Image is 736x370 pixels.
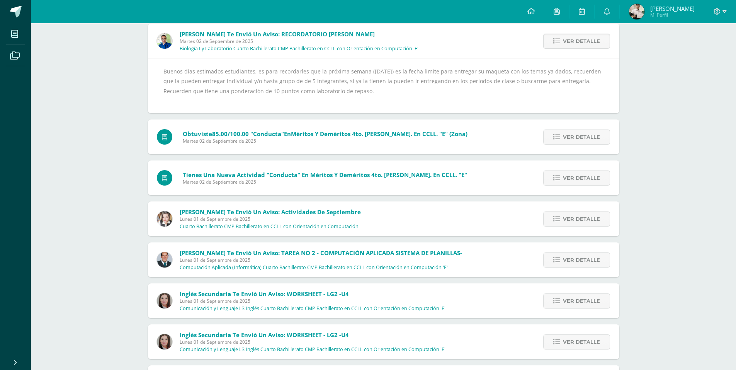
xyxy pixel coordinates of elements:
[157,33,172,49] img: 692ded2a22070436d299c26f70cfa591.png
[563,335,600,349] span: Ver detalle
[180,223,359,230] p: Cuarto Bachillerato CMP Bachillerato en CCLL con Orientación en Computación
[650,12,695,18] span: Mi Perfil
[629,4,644,19] img: e7ba52ea921276b305ed1a43d236616f.png
[212,130,249,138] span: 85.00/100.00
[180,346,445,353] p: Comunicación y Lenguaje L3 Inglés Cuarto Bachillerato CMP Bachillerato en CCLL con Orientación en...
[180,305,445,312] p: Comunicación y Lenguaje L3 Inglés Cuarto Bachillerato CMP Bachillerato en CCLL con Orientación en...
[563,34,600,48] span: Ver detalle
[157,334,172,350] img: 8af0450cf43d44e38c4a1497329761f3.png
[650,5,695,12] span: [PERSON_NAME]
[563,130,600,144] span: Ver detalle
[180,38,418,44] span: Martes 02 de Septiembre de 2025
[183,179,467,185] span: Martes 02 de Septiembre de 2025
[180,339,445,345] span: Lunes 01 de Septiembre de 2025
[563,171,600,185] span: Ver detalle
[180,298,445,304] span: Lunes 01 de Septiembre de 2025
[563,294,600,308] span: Ver detalle
[183,130,467,138] span: Obtuviste en
[563,212,600,226] span: Ver detalle
[180,30,375,38] span: [PERSON_NAME] te envió un aviso: RECORDATORIO [PERSON_NAME]
[180,257,462,263] span: Lunes 01 de Septiembre de 2025
[180,249,462,257] span: [PERSON_NAME] te envió un aviso: TAREA NO 2 - COMPUTACIÓN APLICADA SISTEMA DE PLANILLAS-
[563,253,600,267] span: Ver detalle
[180,331,349,339] span: Inglés Secundaria te envió un aviso: WORKSHEET - LG2 -U4
[183,171,467,179] span: Tienes una nueva actividad "Conducta" En Méritos y Deméritos 4to. [PERSON_NAME]. en CCLL. "E"
[183,138,467,144] span: Martes 02 de Septiembre de 2025
[157,293,172,309] img: 8af0450cf43d44e38c4a1497329761f3.png
[157,211,172,227] img: 136ff738f0afb2d832eeafc9199160d8.png
[180,290,349,298] span: Inglés Secundaria te envió un aviso: WORKSHEET - LG2 -U4
[180,46,418,52] p: Biología I y Laboratorio Cuarto Bachillerato CMP Bachillerato en CCLL con Orientación en Computac...
[157,252,172,268] img: 2306758994b507d40baaa54be1d4aa7e.png
[163,66,604,106] div: Buenos días estimados estudiantes, es para recordarles que la próxima semana ([DATE]) es la fecha...
[291,130,467,138] span: Méritos y Deméritos 4to. [PERSON_NAME]. en CCLL. "E" (Zona)
[180,264,448,271] p: Computación Aplicada (Informática) Cuarto Bachillerato CMP Bachillerato en CCLL con Orientación e...
[180,216,361,222] span: Lunes 01 de Septiembre de 2025
[180,208,361,216] span: [PERSON_NAME] te envió un aviso: Actividades de Septiembre
[250,130,284,138] span: "Conducta"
